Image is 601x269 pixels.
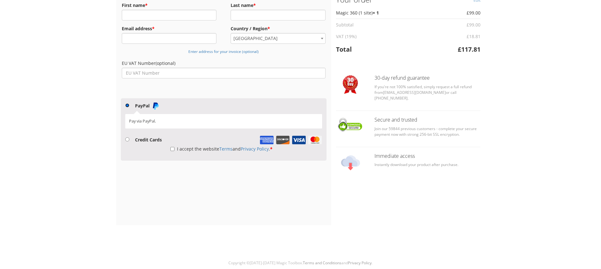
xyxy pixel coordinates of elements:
h3: 30-day refund guarantee [374,75,480,81]
a: [EMAIL_ADDRESS][DOMAIN_NAME] [383,90,446,95]
p: Join our 59844 previous customers - complete your secure payment now with strong 256-bit SSL encr... [374,126,480,137]
th: Subtotal [336,19,428,31]
h3: Immediate access [374,153,480,159]
input: I accept the websiteTermsandPrivacy Policy.* [170,144,174,154]
a: Enter address for your invoice (optional) [188,48,259,54]
bdi: 117.81 [458,45,480,54]
h3: Secure and trusted [374,117,480,123]
strong: × 1 [373,10,379,16]
span: £ [467,10,469,16]
label: Last name [231,1,326,10]
img: Checkout [343,75,358,94]
label: Email address [122,24,217,33]
img: PayPal [152,102,159,110]
td: Magic 360 (1 site) [336,7,428,19]
label: EU VAT Number [122,59,326,68]
label: Credit Cards [135,137,162,143]
img: Discover [276,136,290,144]
a: Privacy Policy [348,260,372,266]
img: Checkout [341,153,360,172]
bdi: 99.00 [467,22,480,28]
label: PayPal [135,103,159,109]
small: Enter address for your invoice (optional) [188,49,259,54]
a: Terms [219,146,233,152]
span: £ [467,22,469,28]
input: EU VAT Number [122,68,326,78]
a: Privacy Policy [241,146,269,152]
iframe: PayPal Message 1 [121,81,327,87]
bdi: 99.00 [467,10,480,16]
img: Amex [260,136,274,144]
span: Country / Region [231,33,326,44]
abbr: required [253,2,256,8]
iframe: PayPal [121,163,327,225]
abbr: required [268,26,270,31]
label: I accept the website and . [170,146,273,152]
img: Checkout [336,117,365,132]
span: (optional) [156,60,175,66]
label: Country / Region [231,24,326,33]
span: 18.81 [467,33,480,39]
span: Germany [231,33,325,43]
p: Pay via PayPal. [129,118,318,124]
p: Instantly download your product after purchase. [374,162,480,168]
img: Visa [292,136,306,144]
abbr: required [145,2,148,8]
abbr: required [152,26,155,31]
label: First name [122,1,217,10]
th: Total [336,42,428,56]
p: If you're not 100% satisfied, simply request a full refund from or call [PHONE_NUMBER]. [374,84,480,101]
img: MasterCard [308,136,322,144]
span: £ [467,33,469,39]
span: £ [458,45,461,54]
a: Terms and Conditions [303,260,341,266]
th: VAT (19%) [336,31,428,42]
abbr: required [270,146,273,152]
